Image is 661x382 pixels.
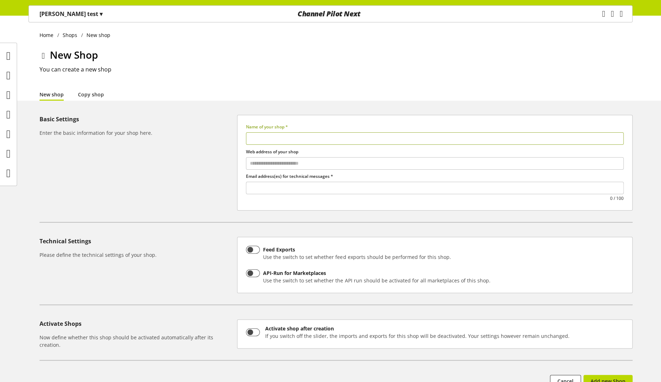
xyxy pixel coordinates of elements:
[40,334,234,349] h6: Now define whether this shop should be activated automatically after its creation.
[610,195,624,202] small: 0 / 100
[40,237,234,245] h5: Technical Settings
[246,149,298,155] span: Web address of your shop
[265,325,624,332] p: Activate shop after creation
[40,65,633,74] h2: You can create a new shop
[246,124,288,130] span: Name of your shop *
[265,332,624,340] p: If you switch off the slider, the imports and exports for this shop will be deactivated. Your set...
[78,91,104,98] a: Copy shop
[59,31,81,39] a: Shops
[100,10,103,18] span: ▾
[263,277,490,284] div: Use the switch to set whether the API run should be activated for all marketplaces of this shop.
[40,319,234,328] h5: Activate Shops
[263,253,451,261] div: Use the switch to set whether feed exports should be performed for this shop.
[50,48,98,62] span: New Shop
[40,129,234,137] h6: Enter the basic information for your shop here.
[263,269,490,277] div: API-Run for Marketplaces
[263,246,451,253] div: Feed Exports
[40,10,103,18] p: [PERSON_NAME] test
[40,31,57,39] a: Home
[40,251,234,259] h6: Please define the technical settings of your shop.
[246,173,624,180] label: Email address(es) for technical messages *
[40,91,64,98] a: New shop
[28,5,633,22] nav: main navigation
[40,115,234,123] h5: Basic Settings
